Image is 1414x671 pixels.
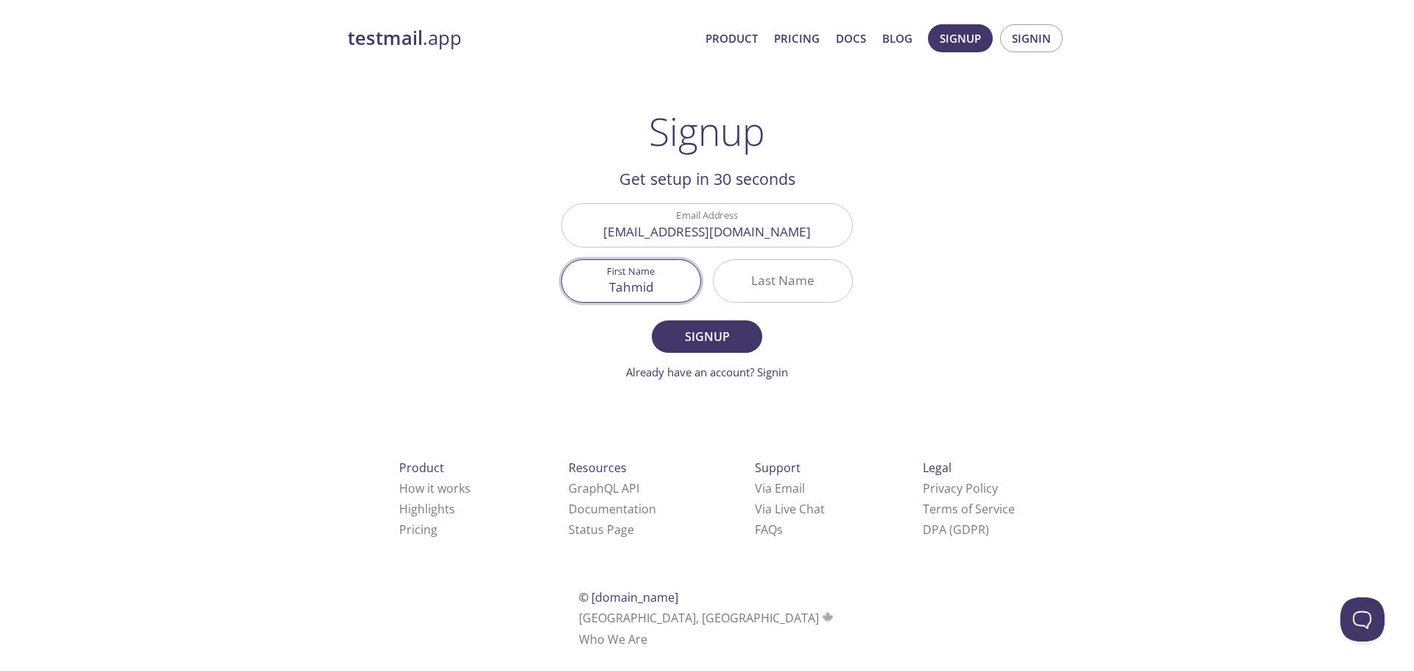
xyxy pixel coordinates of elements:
span: [GEOGRAPHIC_DATA], [GEOGRAPHIC_DATA] [579,610,836,626]
a: Product [706,29,758,48]
a: How it works [399,480,471,496]
span: Signup [940,29,981,48]
a: Already have an account? Signin [626,365,788,379]
span: Support [755,460,801,476]
a: Via Email [755,480,805,496]
button: Signup [928,24,993,52]
a: Privacy Policy [923,480,998,496]
span: © [DOMAIN_NAME] [579,589,678,605]
a: FAQ [755,521,783,538]
button: Signup [652,320,762,353]
span: Signup [668,326,746,347]
span: Signin [1012,29,1051,48]
h1: Signup [649,109,765,153]
span: Product [399,460,444,476]
iframe: Help Scout Beacon - Open [1340,597,1385,642]
button: Signin [1000,24,1063,52]
a: Docs [836,29,866,48]
a: Blog [882,29,912,48]
a: testmail.app [348,26,694,51]
strong: testmail [348,25,423,51]
a: Via Live Chat [755,501,825,517]
a: Who We Are [579,631,647,647]
a: Status Page [569,521,634,538]
span: s [777,521,783,538]
a: Pricing [774,29,820,48]
a: Terms of Service [923,501,1015,517]
a: GraphQL API [569,480,639,496]
a: Documentation [569,501,656,517]
span: Resources [569,460,627,476]
h2: Get setup in 30 seconds [561,166,853,192]
a: Pricing [399,521,437,538]
a: Highlights [399,501,455,517]
a: DPA (GDPR) [923,521,989,538]
span: Legal [923,460,952,476]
